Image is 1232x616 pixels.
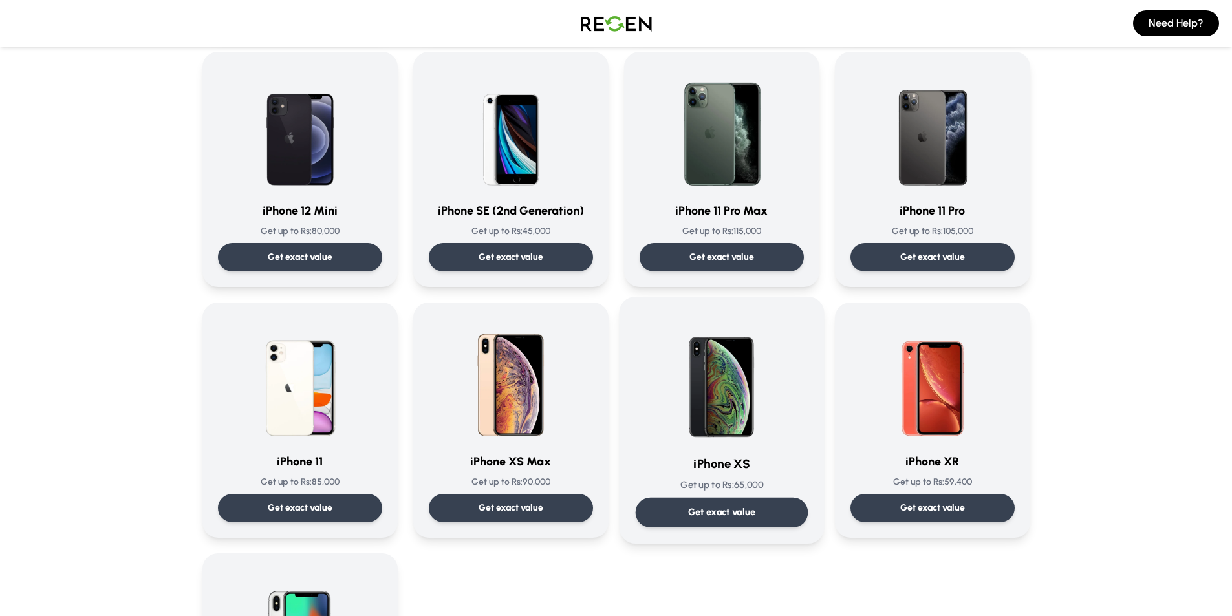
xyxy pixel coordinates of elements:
p: Get up to Rs: 59,400 [850,476,1015,489]
img: iPhone 11 [238,318,362,442]
h3: iPhone 11 Pro [850,202,1015,220]
h3: iPhone 11 [218,452,382,471]
img: iPhone 11 Pro [870,67,995,191]
h3: iPhone XS Max [429,452,593,471]
p: Get up to Rs: 115,000 [640,225,804,238]
h3: iPhone 12 Mini [218,202,382,220]
p: Get exact value [479,502,543,515]
h3: iPhone XS [635,454,808,473]
p: Get exact value [689,251,754,264]
img: iPhone 12 Mini [238,67,362,191]
p: Get up to Rs: 45,000 [429,225,593,238]
p: Get up to Rs: 80,000 [218,225,382,238]
p: Get up to Rs: 85,000 [218,476,382,489]
img: iPhone SE (2nd Generation) [449,67,573,191]
button: Need Help? [1133,10,1219,36]
img: iPhone XS [656,313,787,443]
p: Get up to Rs: 65,000 [635,478,808,492]
p: Get up to Rs: 90,000 [429,476,593,489]
p: Get up to Rs: 105,000 [850,225,1015,238]
img: iPhone XS Max [449,318,573,442]
p: Get exact value [479,251,543,264]
img: iPhone XR [870,318,995,442]
p: Get exact value [900,502,965,515]
p: Get exact value [268,502,332,515]
p: Get exact value [687,505,755,519]
p: Get exact value [900,251,965,264]
h3: iPhone XR [850,452,1015,471]
h3: iPhone 11 Pro Max [640,202,804,220]
img: iPhone 11 Pro Max [660,67,784,191]
img: Logo [571,5,662,41]
p: Get exact value [268,251,332,264]
h3: iPhone SE (2nd Generation) [429,202,593,220]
